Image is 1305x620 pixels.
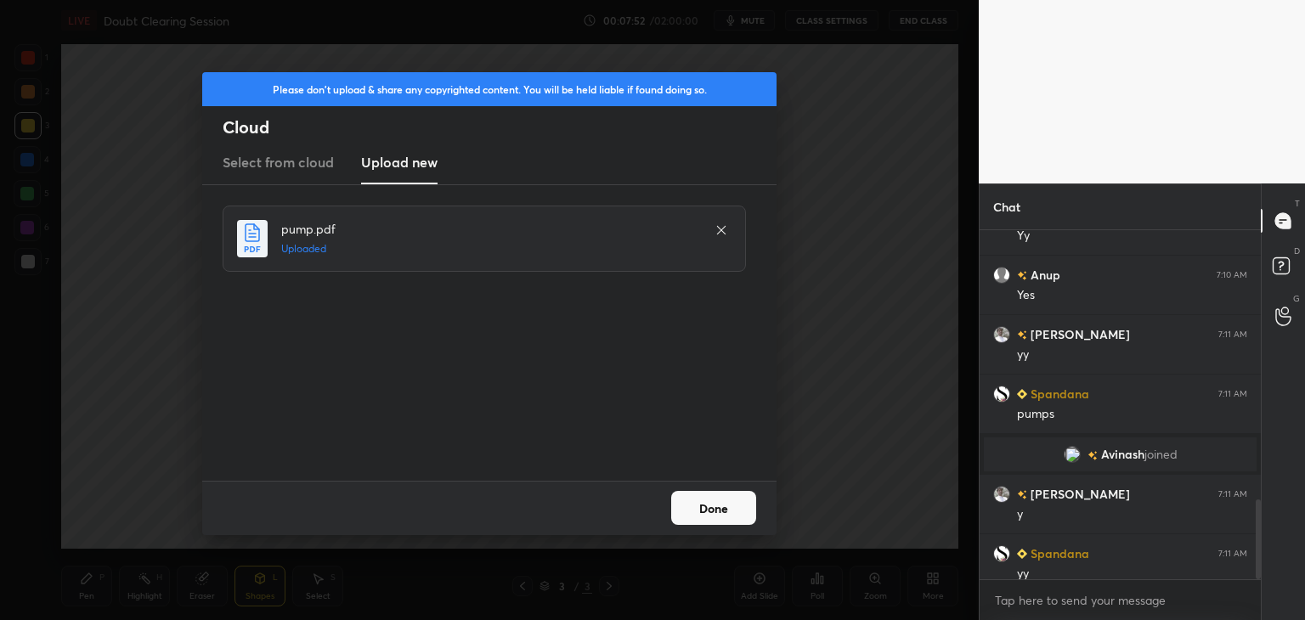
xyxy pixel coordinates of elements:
div: 7:11 AM [1218,330,1247,340]
h6: Spandana [1027,544,1089,562]
div: 7:11 AM [1218,549,1247,559]
h3: Upload new [361,152,438,172]
h6: [PERSON_NAME] [1027,325,1130,343]
span: joined [1144,448,1178,461]
img: Learner_Badge_beginner_1_8b307cf2a0.svg [1017,389,1027,399]
div: grid [980,230,1261,580]
h4: pump.pdf [281,220,698,238]
img: 2a5f264ceaba4862b0bb7a396d898c1a.jpg [993,545,1010,562]
h6: Spandana [1027,385,1089,403]
img: 3 [1064,446,1081,463]
h5: Uploaded [281,241,698,256]
div: 7:11 AM [1218,389,1247,399]
img: default.png [993,267,1010,284]
button: Done [671,491,756,525]
img: no-rating-badge.077c3623.svg [1017,330,1027,340]
p: Chat [980,184,1034,229]
div: Yes [1017,287,1247,304]
img: Learner_Badge_beginner_1_8b307cf2a0.svg [1017,549,1027,559]
div: y [1017,506,1247,523]
img: 76cdaa57e4ab4842a0f0b7e5cba06b9d.jpg [993,326,1010,343]
div: pumps [1017,406,1247,423]
div: Please don't upload & share any copyrighted content. You will be held liable if found doing so. [202,72,777,106]
div: yy [1017,566,1247,583]
span: Avinash [1101,448,1144,461]
img: 76cdaa57e4ab4842a0f0b7e5cba06b9d.jpg [993,486,1010,503]
div: 7:10 AM [1217,270,1247,280]
h2: Cloud [223,116,777,138]
img: no-rating-badge.077c3623.svg [1017,490,1027,499]
img: 2a5f264ceaba4862b0bb7a396d898c1a.jpg [993,386,1010,403]
p: T [1295,197,1300,210]
p: D [1294,245,1300,257]
div: yy [1017,347,1247,364]
img: no-rating-badge.077c3623.svg [1017,271,1027,280]
p: G [1293,292,1300,305]
div: 7:11 AM [1218,489,1247,499]
div: Yy [1017,228,1247,245]
h6: Anup [1027,266,1060,284]
h6: [PERSON_NAME] [1027,485,1130,503]
img: no-rating-badge.077c3623.svg [1087,451,1098,460]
